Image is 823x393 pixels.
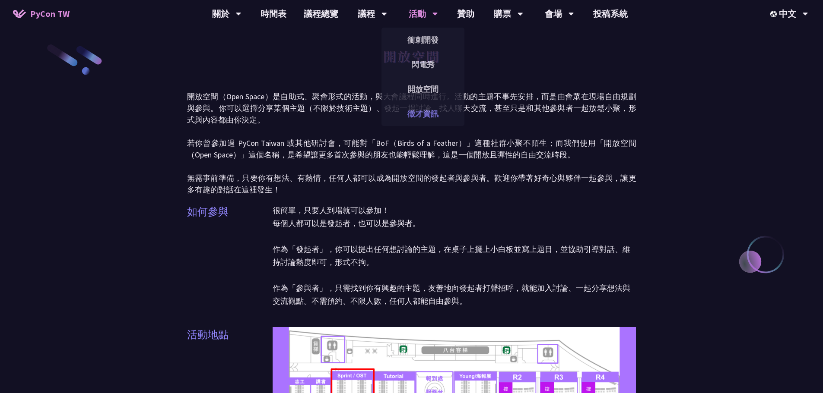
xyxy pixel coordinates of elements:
a: 徵才資訊 [381,104,464,124]
img: Home icon of PyCon TW 2025 [13,9,26,18]
a: 衝刺開發 [381,30,464,50]
p: 開放空間（Open Space）是自助式、聚會形式的活動，與大會議程同時進行。活動的主題不事先安排，而是由會眾在現場自由規劃與參與。你可以選擇分享某個主題（不限於技術主題）、發起一場討論、找人聊... [187,91,636,195]
p: 如何參與 [187,204,229,220]
a: PyCon TW [4,3,78,25]
a: 開放空間 [381,79,464,99]
span: PyCon TW [30,7,70,20]
p: 很簡單，只要人到場就可以參加！ 每個人都可以是發起者，也可以是參與者。 作為「發起者」，你可以提出任何想討論的主題，在桌子上擺上小白板並寫上題目，並協助引導對話、維持討論熱度即可，形式不拘。 作... [273,204,636,308]
img: Locale Icon [770,11,779,17]
a: 閃電秀 [381,54,464,75]
p: 活動地點 [187,327,229,343]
